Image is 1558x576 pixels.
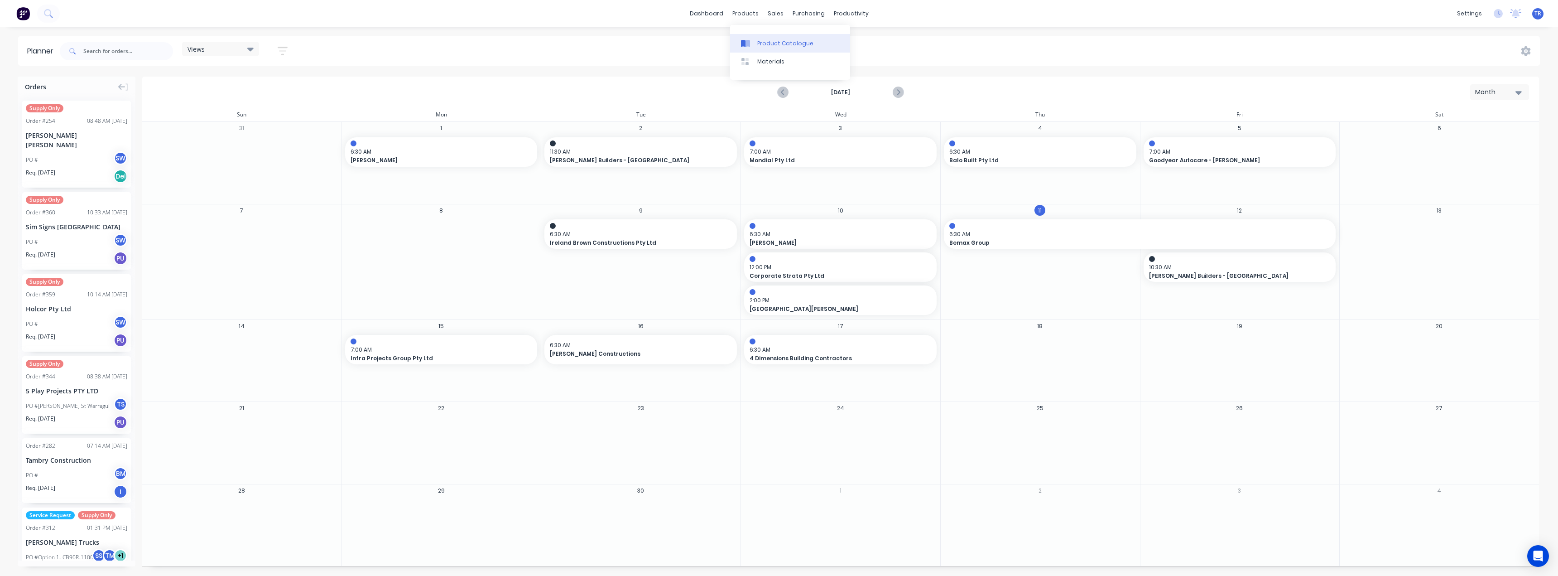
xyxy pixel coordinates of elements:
[1144,252,1336,282] div: 10:30 AM[PERSON_NAME] Builders - [GEOGRAPHIC_DATA]
[795,88,886,97] strong: [DATE]
[436,485,447,496] button: 29
[78,511,115,519] span: Supply Only
[114,233,127,247] div: SW
[26,402,110,410] div: PO #[PERSON_NAME] St Warragul
[635,123,646,134] button: 2
[788,7,829,20] div: purchasing
[550,230,727,238] span: 6:30 AM
[341,108,541,121] div: Mon
[550,148,727,156] span: 11:30 AM
[236,205,247,216] button: 7
[16,7,30,20] img: Factory
[114,416,127,429] div: PU
[1452,7,1486,20] div: settings
[685,7,728,20] a: dashboard
[757,39,813,48] div: Product Catalogue
[1234,485,1245,496] button: 3
[1149,148,1326,156] span: 7:00 AM
[550,239,713,247] span: Ireland Brown Constructions Pty Ltd
[87,524,127,532] div: 01:31 PM [DATE]
[87,208,127,217] div: 10:33 AM [DATE]
[114,397,127,411] div: TS
[750,156,913,165] span: Mondial Pty Ltd
[26,386,127,396] div: 5 Play Projects PTY LTD
[835,320,846,331] button: 17
[83,42,173,60] input: Search for orders...
[26,471,38,479] div: PO #
[436,320,447,331] button: 15
[750,230,927,238] span: 6:30 AM
[1434,205,1445,216] button: 13
[26,251,55,259] span: Req. [DATE]
[750,346,927,354] span: 6:30 AM
[1234,123,1245,134] button: 5
[87,117,127,125] div: 08:48 AM [DATE]
[114,485,127,499] div: I
[550,341,727,349] span: 6:30 AM
[1149,272,1313,280] span: [PERSON_NAME] Builders - [GEOGRAPHIC_DATA]
[236,403,247,414] button: 21
[750,272,913,280] span: Corporate Strata Pty Ltd
[730,53,850,71] a: Materials
[635,205,646,216] button: 9
[26,169,55,177] span: Req. [DATE]
[730,34,850,52] a: Product Catalogue
[1234,320,1245,331] button: 19
[835,403,846,414] button: 24
[728,7,763,20] div: products
[114,549,127,562] div: + 1
[26,131,127,150] div: [PERSON_NAME] [PERSON_NAME]
[1144,137,1336,167] div: 7:00 AMGoodyear Autocare - [PERSON_NAME]
[949,239,1292,247] span: Bemax Group
[944,219,1336,249] div: 6:30 AMBemax Group
[26,238,38,246] div: PO #
[25,82,46,92] span: Orders
[757,58,784,66] div: Materials
[1034,205,1045,216] button: 11
[142,108,341,121] div: Sun
[26,104,63,112] span: Supply Only
[114,252,127,265] div: PU
[1434,485,1445,496] button: 4
[1234,403,1245,414] button: 26
[1034,403,1045,414] button: 25
[26,415,55,423] span: Req. [DATE]
[26,208,55,217] div: Order # 360
[114,467,127,480] div: BM
[345,137,538,167] div: 6:30 AM[PERSON_NAME]
[26,360,63,368] span: Supply Only
[544,335,737,364] div: 6:30 AM[PERSON_NAME] Constructions
[236,320,247,331] button: 14
[635,320,646,331] button: 16
[1149,156,1313,165] span: Goodyear Autocare - [PERSON_NAME]
[750,148,927,156] span: 7:00 AM
[351,354,514,363] span: Infra Projects Group Pty Ltd
[26,290,55,299] div: Order # 359
[949,148,1126,156] span: 6:30 AM
[114,315,127,329] div: SW
[949,230,1326,238] span: 6:30 AM
[750,354,913,363] span: 4 Dimensions Building Contractors
[778,87,789,98] button: Previous page
[26,320,38,328] div: PO #
[750,239,913,247] span: [PERSON_NAME]
[1434,123,1445,134] button: 6
[188,44,205,54] span: Views
[940,108,1140,121] div: Thu
[26,442,55,450] div: Order # 282
[26,553,93,561] div: PO #Option 1- CB90R-1100
[26,333,55,341] span: Req. [DATE]
[114,334,127,347] div: PU
[26,511,75,519] span: Service Request
[1534,10,1541,18] span: TR
[87,442,127,450] div: 07:14 AM [DATE]
[744,335,937,364] div: 6:30 AM4 Dimensions Building Contractors
[26,484,55,492] span: Req. [DATE]
[436,205,447,216] button: 8
[26,196,63,204] span: Supply Only
[351,148,528,156] span: 6:30 AM
[550,350,713,358] span: [PERSON_NAME] Constructions
[26,222,127,232] div: Sim Signs [GEOGRAPHIC_DATA]
[1527,545,1549,567] div: Open Intercom Messenger
[87,373,127,381] div: 08:38 AM [DATE]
